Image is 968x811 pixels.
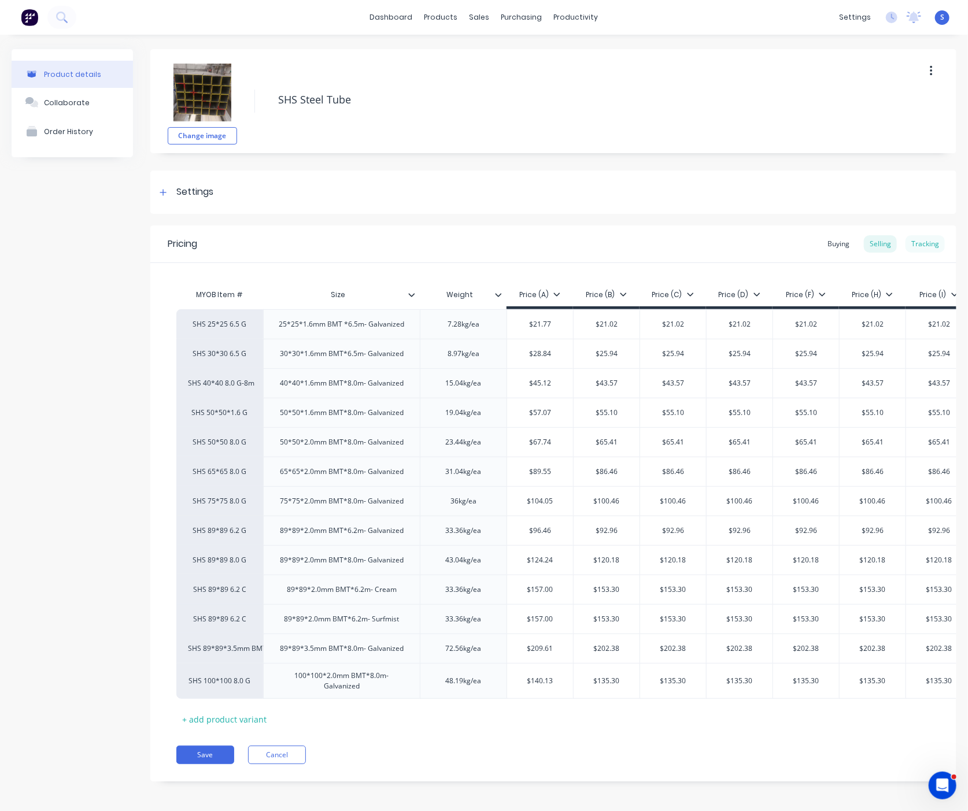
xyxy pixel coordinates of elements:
div: Tracking [906,235,945,253]
button: Cancel [248,746,306,764]
div: $55.10 [840,398,906,427]
div: 25*25*1.6mm BMT *6.5m- Galvanized [270,317,414,332]
div: $100.46 [574,487,640,516]
div: $153.30 [640,605,706,634]
span: S [940,12,944,23]
img: file [173,64,231,121]
div: 36kg/ea [435,494,493,509]
div: $21.02 [840,310,906,339]
div: Buying [822,235,855,253]
div: $96.46 [507,516,573,545]
div: SHS 89*89 8.0 G [188,555,252,565]
textarea: SHS Steel Tube [272,86,889,113]
button: Collaborate [12,88,133,117]
div: Price (F) [786,290,826,300]
div: $86.46 [640,457,706,486]
div: $25.94 [773,339,839,368]
div: 8.97kg/ea [435,346,493,361]
div: $100.46 [640,487,706,516]
button: Save [176,746,234,764]
div: $202.38 [840,634,906,663]
div: Price (C) [652,290,694,300]
div: SHS 89*89 6.2 C [188,584,252,595]
div: 65*65*2.0mm BMT*8.0m- Galvanized [271,464,413,479]
div: $92.96 [640,516,706,545]
div: $43.57 [773,369,839,398]
div: $65.41 [840,428,906,457]
div: $120.18 [773,546,839,575]
div: Settings [176,185,213,199]
div: $25.94 [640,339,706,368]
div: $21.02 [640,310,706,339]
div: $202.38 [707,634,773,663]
div: Order History [44,127,93,136]
button: Change image [168,127,237,145]
div: 40*40*1.6mm BMT*8.0m- Galvanized [271,376,413,391]
div: $153.30 [840,605,906,634]
div: $43.57 [840,369,906,398]
div: $153.30 [574,575,640,604]
div: $124.24 [507,546,573,575]
div: $57.07 [507,398,573,427]
div: $209.61 [507,634,573,663]
div: 33.36kg/ea [435,582,493,597]
div: $25.94 [574,339,640,368]
div: productivity [548,9,604,26]
div: $45.12 [507,369,573,398]
div: $92.96 [773,516,839,545]
div: $89.55 [507,457,573,486]
div: $92.96 [707,516,773,545]
div: 7.28kg/ea [435,317,493,332]
div: MYOB Item # [176,283,263,306]
div: Weight [420,283,507,306]
div: $55.10 [773,398,839,427]
div: 43.04kg/ea [435,553,493,568]
div: SHS 75*75 8.0 G [188,496,252,506]
div: $120.18 [574,546,640,575]
div: $65.41 [640,428,706,457]
div: Price (I) [920,290,958,300]
div: 100*100*2.0mm BMT*8.0m- Galvanized [268,668,415,694]
div: $65.41 [773,428,839,457]
div: SHS 50*50*1.6 G [188,408,252,418]
div: SHS 40*40 8.0 G-8m [188,378,252,388]
div: Price (H) [852,290,893,300]
div: 23.44kg/ea [435,435,493,450]
div: products [419,9,464,26]
button: Order History [12,117,133,146]
div: $120.18 [640,546,706,575]
div: $43.57 [574,369,640,398]
div: $135.30 [707,666,773,695]
div: $140.13 [507,666,573,695]
div: Collaborate [44,98,90,107]
div: $86.46 [707,457,773,486]
div: 75*75*2.0mm BMT*8.0m- Galvanized [271,494,413,509]
div: 33.36kg/ea [435,523,493,538]
div: $65.41 [574,428,640,457]
div: $21.77 [507,310,573,339]
div: $120.18 [840,546,906,575]
div: $21.02 [773,310,839,339]
div: $55.10 [707,398,773,427]
div: settings [833,9,877,26]
div: SHS 89*89 6.2 C [188,614,252,624]
div: $86.46 [574,457,640,486]
div: 72.56kg/ea [435,641,493,656]
div: fileChange image [168,58,237,145]
div: $100.46 [840,487,906,516]
div: $43.57 [640,369,706,398]
div: $153.30 [574,605,640,634]
div: $153.30 [773,605,839,634]
div: $92.96 [840,516,906,545]
div: SHS 100*100 8.0 G [188,676,252,686]
div: $65.41 [707,428,773,457]
div: 89*89*2.0mm BMT*6.2m- Surfmist [275,612,409,627]
div: Selling [864,235,897,253]
div: 89*89*2.0mm BMT*6.2m- Galvanized [271,523,413,538]
div: $135.30 [840,666,906,695]
div: Pricing [168,237,197,251]
div: 89*89*3.5mm BMT*8.0m- Galvanized [271,641,413,656]
div: $55.10 [574,398,640,427]
div: $135.30 [640,666,706,695]
div: $153.30 [640,575,706,604]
